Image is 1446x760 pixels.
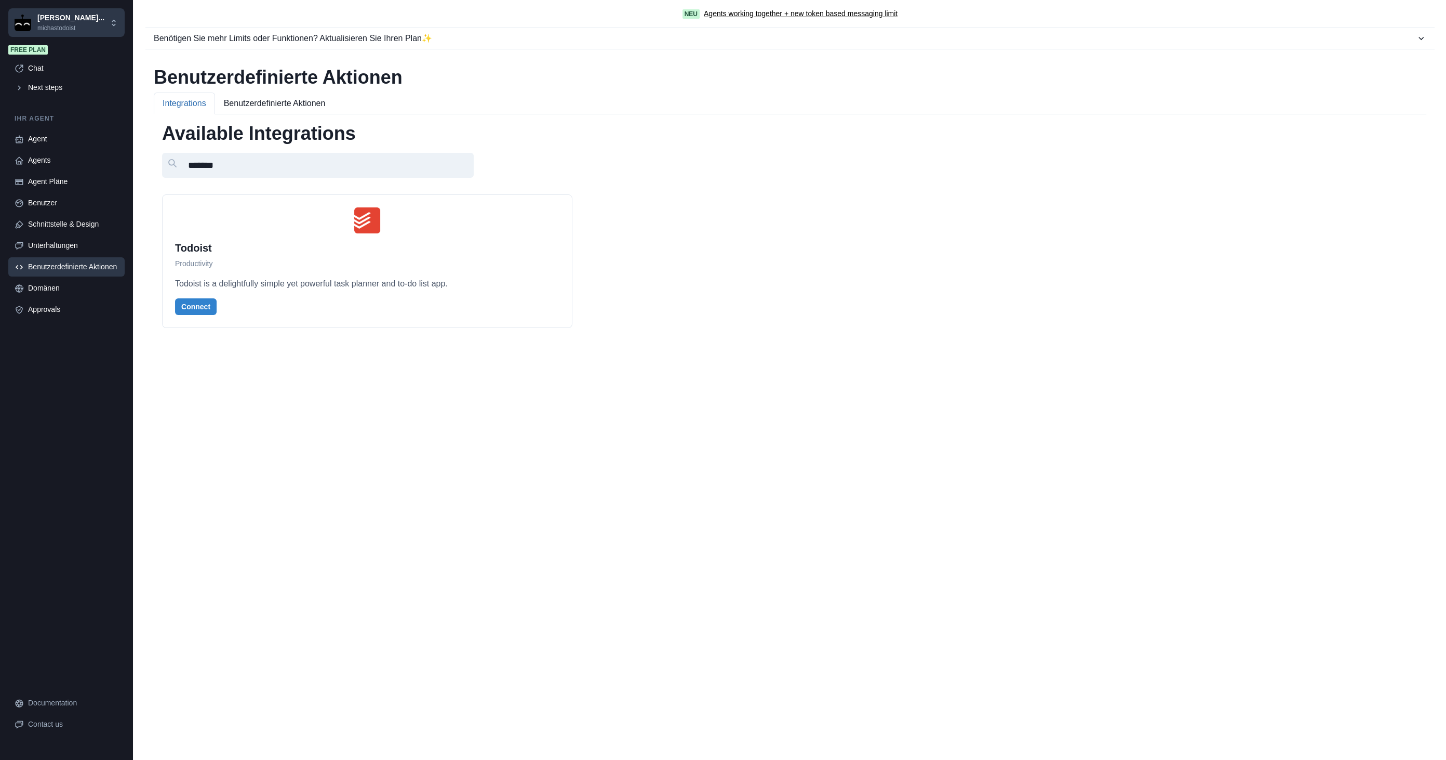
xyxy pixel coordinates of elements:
[162,122,1418,145] h2: Available Integrations
[15,15,31,31] img: Chakra UI
[28,283,118,294] div: Domänen
[37,12,104,23] p: [PERSON_NAME]...
[354,207,380,233] img: Todoist
[28,219,118,230] div: Schnittstelle & Design
[28,698,118,709] div: Documentation
[28,155,118,166] div: Agents
[215,93,334,114] button: Benutzerdefinierte Aktionen
[175,298,217,315] button: Connect
[28,82,118,93] div: Next steps
[154,32,1416,45] div: Benötigen Sie mehr Limits oder Funktionen? Aktualisieren Sie Ihren Plan ✨
[28,63,118,74] div: Chat
[28,198,118,208] div: Benutzer
[28,134,118,145] div: Agent
[154,66,1426,88] h2: Benutzerdefinierte Aktionen
[175,278,559,290] p: Todoist is a delightfully simple yet powerful task planner and to-do list app.
[154,93,215,114] button: Integrations
[704,8,898,19] p: Agents working together + new token based messaging limit
[175,242,559,254] h2: Todoist
[8,114,125,123] p: Ihr Agent
[175,258,559,269] p: Productivity
[28,240,118,251] div: Unterhaltungen
[682,9,700,19] span: Neu
[28,261,118,272] div: Benutzerdefinierte Aktionen
[28,304,118,315] div: Approvals
[28,176,118,187] div: Agent Pläne
[37,23,104,33] p: michastodoist
[28,719,118,730] div: Contact us
[8,45,48,55] span: Free plan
